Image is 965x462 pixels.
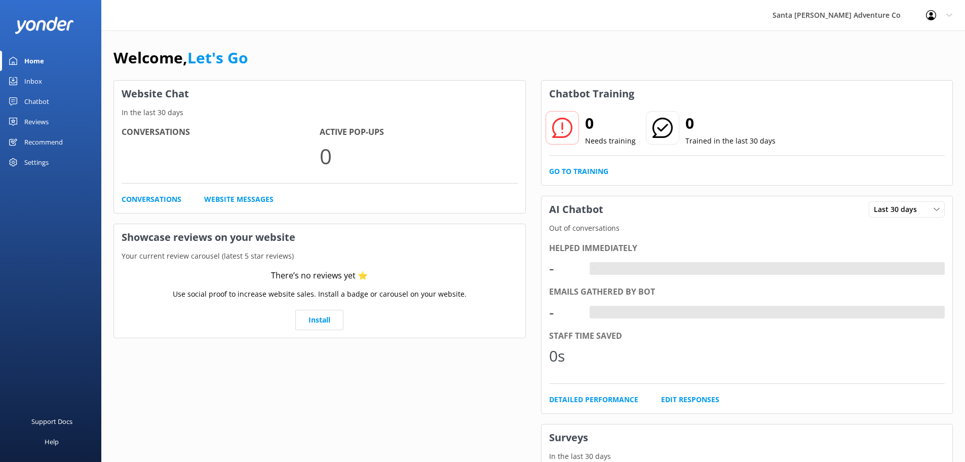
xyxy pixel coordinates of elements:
a: Go to Training [549,166,608,177]
div: Staff time saved [549,330,945,343]
h3: Website Chat [114,81,525,107]
p: Needs training [585,135,636,147]
h3: Showcase reviews on your website [114,224,525,251]
div: Emails gathered by bot [549,286,945,299]
div: Support Docs [31,411,72,432]
p: Out of conversations [542,223,953,234]
div: Recommend [24,132,63,152]
h3: Chatbot Training [542,81,642,107]
p: In the last 30 days [114,107,525,118]
p: Your current review carousel (latest 5 star reviews) [114,251,525,262]
a: Conversations [122,194,181,205]
a: Website Messages [204,194,274,205]
a: Install [295,310,343,330]
p: 0 [320,139,518,173]
div: 0s [549,344,580,368]
a: Detailed Performance [549,394,638,405]
img: yonder-white-logo.png [15,17,73,33]
a: Edit Responses [661,394,719,405]
div: Chatbot [24,91,49,112]
a: Let's Go [187,47,248,68]
div: - [549,256,580,280]
div: There’s no reviews yet ⭐ [271,269,368,282]
div: Settings [24,152,49,172]
p: Use social proof to increase website sales. Install a badge or carousel on your website. [173,289,467,300]
div: Reviews [24,112,49,132]
div: Home [24,51,44,71]
div: - [590,306,597,319]
h1: Welcome, [113,46,248,70]
span: Last 30 days [874,204,923,215]
div: Inbox [24,71,42,91]
p: Trained in the last 30 days [685,135,776,147]
div: - [590,262,597,275]
h4: Active Pop-ups [320,126,518,139]
h3: AI Chatbot [542,196,611,223]
p: In the last 30 days [542,451,953,462]
div: Helped immediately [549,242,945,255]
h3: Surveys [542,424,953,451]
div: Help [45,432,59,452]
h4: Conversations [122,126,320,139]
h2: 0 [685,111,776,135]
h2: 0 [585,111,636,135]
div: - [549,300,580,325]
